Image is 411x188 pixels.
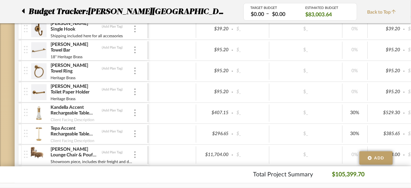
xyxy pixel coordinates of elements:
div: Heritage Brass [51,95,76,102]
div: 18" Heritage Brass [51,54,83,60]
div: Kandella Accent Rechargeable Table Lamp [51,104,100,116]
div: $_ [287,87,324,97]
div: $95.20 [198,66,231,76]
div: 0% [344,150,365,160]
span: - [230,131,234,137]
div: $_ [287,150,324,160]
span: - [230,89,234,95]
span: - [230,68,234,75]
div: (Add Plan Tag) [102,24,123,29]
div: 0% [344,66,365,76]
img: abd8a072-ca8b-4607-a9b8-350dcb509084_50x50.jpg [31,126,47,142]
img: 3dots-v.svg [134,89,136,95]
span: - [402,110,406,116]
span: - [402,89,406,95]
img: 1156181b-d9e2-4605-b8ba-767661c61dfe_50x50.jpg [31,147,47,163]
div: 0% [344,45,365,55]
div: $0.00 [249,11,266,18]
div: $_ [234,87,267,97]
div: $11,704.00 [198,150,231,160]
img: a4bba163-d37b-4d75-894d-560849cbee53_50x50.jpg [31,84,47,100]
img: 02551b26-a808-4060-ac91-a5e607559832_50x50.jpg [31,42,47,58]
div: 0% [344,87,365,97]
div: ESTIMATED BUDGET [305,6,350,10]
div: $385.65 [370,129,402,139]
img: vertical-grip.svg [24,67,28,74]
div: $529.30 [370,108,402,118]
div: [PERSON_NAME] Single Hook [51,21,100,33]
div: $_ [234,66,267,76]
span: Add [374,155,384,161]
div: 30% [344,108,365,118]
p: [PERSON_NAME][GEOGRAPHIC_DATA] [88,6,231,18]
div: $_ [234,45,267,55]
div: [PERSON_NAME] Towel Ring [51,63,100,75]
div: Shipping included here for all accessories [51,33,123,39]
span: – [266,10,269,18]
span: - [402,152,406,158]
span: - [230,26,234,33]
div: TARGET BUDGET [250,6,295,10]
div: [PERSON_NAME] Towel Bar [51,42,100,54]
div: (Add Plan Tag) [102,45,123,50]
div: Client Facing Description [51,116,95,123]
div: $407.15 [198,108,231,118]
button: Add [359,151,393,165]
div: $_ [287,129,324,139]
span: $83,003.64 [305,11,332,18]
span: - [230,152,234,158]
span: - [402,47,406,54]
div: $_ [234,108,267,118]
div: (Add Plan Tag) [102,87,123,92]
span: - [402,131,406,137]
div: (Add Plan Tag) [102,129,123,134]
div: 0% [344,24,365,34]
div: (Add Plan Tag) [102,150,123,155]
span: - [402,26,406,33]
img: 3dots-v.svg [134,68,136,74]
div: Tepa Accent Rechargeable Table Lamp [51,125,100,137]
div: $95.20 [370,45,402,55]
div: $_ [287,66,324,76]
div: $95.20 [198,45,231,55]
img: vertical-grip.svg [24,88,28,95]
div: 30% [344,129,365,139]
span: - [230,47,234,54]
img: 3dots-v.svg [134,47,136,53]
div: $_ [287,45,324,55]
img: vertical-grip.svg [24,109,28,116]
div: $0.00 [270,11,287,18]
div: $_ [234,129,267,139]
img: 3dots-v.svg [134,109,136,116]
div: $_ [234,150,267,160]
img: 0931e72f-4b6c-4a96-bcbb-01e77a15b8b9_50x50.jpg [31,21,47,37]
img: vertical-grip.svg [24,46,28,53]
p: $105,399.70 [332,170,364,179]
img: 3dots-v.svg [134,130,136,137]
span: Budget Tracker: [29,6,88,18]
p: Total Project Summary [253,170,313,179]
img: vertical-grip.svg [24,151,28,158]
span: - [402,68,406,75]
div: $95.20 [370,87,402,97]
div: $39.20 [198,24,231,34]
div: (Add Plan Tag) [102,66,123,71]
div: $95.20 [370,66,402,76]
div: Client Facing Description [51,137,95,144]
img: vertical-grip.svg [24,25,28,32]
img: vertical-grip.svg [24,130,28,137]
div: [PERSON_NAME] Toilet Paper Holder [51,84,100,95]
div: $11,704.00 [370,150,402,160]
span: Back to Top [367,9,399,16]
div: Showroom piece, includes their freight and duties. Excludes in-home delivery [51,158,133,165]
div: $_ [287,24,324,34]
img: 3dots-v.svg [134,26,136,32]
div: $95.20 [198,87,231,97]
img: 3dots-v.svg [134,151,136,158]
img: 50c4ee64-baf3-4d3a-94c5-95c53c84116d_50x50.jpg [31,63,47,79]
div: (Add Plan Tag) [102,108,123,113]
div: [PERSON_NAME] Lounge Chair & Pouf Walnut legs and longwool sheepskin [51,146,100,158]
span: - [230,110,234,116]
div: $296.65 [198,129,231,139]
div: $_ [234,24,267,34]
